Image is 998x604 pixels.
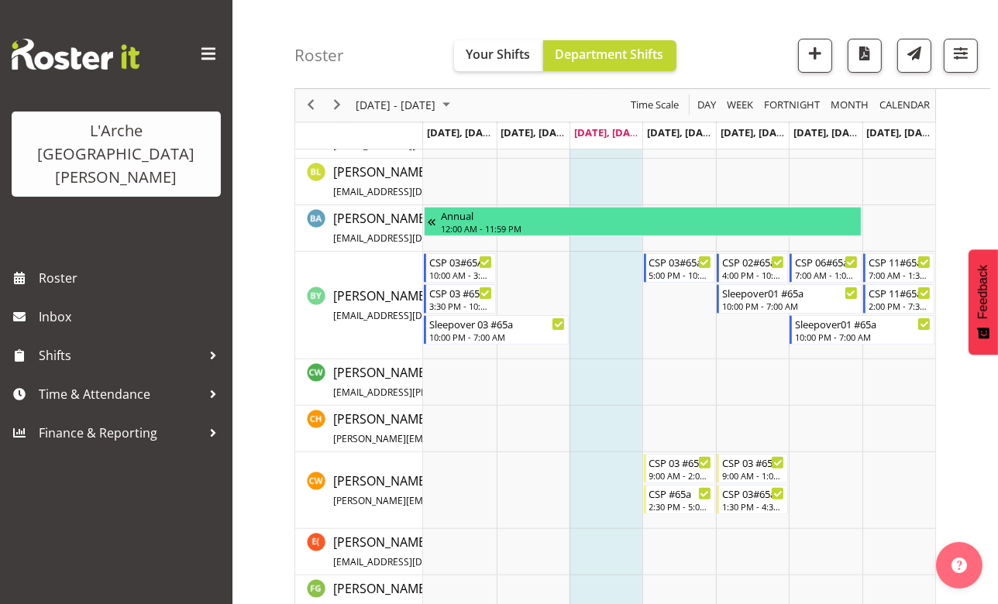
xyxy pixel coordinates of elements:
div: 7:00 AM - 1:00 PM [795,269,857,281]
span: Feedback [976,265,990,319]
td: Bibi Ali resource [295,205,423,252]
a: [PERSON_NAME][PERSON_NAME][EMAIL_ADDRESS][DOMAIN_NAME] [333,472,622,509]
span: Inbox [39,305,225,328]
div: CSP 02#65a [722,254,784,269]
a: [PERSON_NAME] (Yuqi) Pu[EMAIL_ADDRESS][DOMAIN_NAME] [333,533,549,570]
button: Send a list of all shifts for the selected filtered period to all rostered employees. [897,39,931,73]
span: [PERSON_NAME] [333,287,549,323]
div: Cindy Walters"s event - CSP 03 #65A Begin From Friday, October 3, 2025 at 9:00:00 AM GMT+13:00 En... [717,454,788,483]
span: [PERSON_NAME] [333,410,695,446]
span: [PERSON_NAME] [333,210,549,245]
span: Week [725,96,755,115]
span: [EMAIL_ADDRESS][DOMAIN_NAME] [333,185,487,198]
button: Previous [301,96,322,115]
span: [DATE], [DATE] [867,125,938,139]
button: Timeline Month [828,96,872,115]
div: Bryan Yamson"s event - Sleepover01 #65a Begin From Saturday, October 4, 2025 at 10:00:00 PM GMT+1... [790,315,934,345]
div: Bryan Yamson"s event - CSP 03#65a Begin From Thursday, October 2, 2025 at 5:00:00 PM GMT+13:00 En... [644,253,715,283]
div: CSP 03 #65A [429,285,491,300]
button: Timeline Week [724,96,756,115]
div: CSP 11#65a [869,285,931,300]
span: Day [696,96,718,115]
div: 2:00 PM - 7:30 PM [869,300,931,312]
span: [PERSON_NAME] (Yuqi) Pu [333,534,549,569]
span: [PERSON_NAME][EMAIL_ADDRESS][DOMAIN_NAME][PERSON_NAME] [333,432,633,445]
span: [DATE], [DATE] [721,125,791,139]
div: 10:00 PM - 7:00 AM [429,331,565,343]
span: Finance & Reporting [39,421,201,444]
div: previous period [298,89,324,122]
div: 7:00 AM - 1:30 PM [869,269,931,281]
span: [EMAIL_ADDRESS][PERSON_NAME][DOMAIN_NAME] [333,386,560,399]
span: Fortnight [762,96,821,115]
button: Your Shifts [454,40,543,71]
span: [DATE], [DATE] [793,125,864,139]
div: 12:00 AM - 11:59 PM [441,222,858,235]
span: [DATE], [DATE] [427,125,497,139]
td: Cindy Walters resource [295,452,423,529]
a: [PERSON_NAME][PERSON_NAME][EMAIL_ADDRESS][DOMAIN_NAME][PERSON_NAME] [333,410,695,447]
div: 10:00 PM - 7:00 AM [722,300,858,312]
div: CSP 03 #65A [722,455,784,470]
span: Roster [39,266,225,290]
div: 10:00 AM - 3:00 PM [429,269,491,281]
a: [PERSON_NAME][EMAIL_ADDRESS][DOMAIN_NAME] [333,209,549,246]
a: [PERSON_NAME][EMAIL_ADDRESS][PERSON_NAME][DOMAIN_NAME] [333,363,628,400]
div: Cindy Walters"s event - CSP 03 #65A Begin From Thursday, October 2, 2025 at 9:00:00 AM GMT+13:00 ... [644,454,715,483]
button: October 2025 [353,96,457,115]
span: [PERSON_NAME] [333,364,628,400]
span: [DATE], [DATE] [501,125,572,139]
div: Bryan Yamson"s event - Sleepover 03 #65a Begin From Monday, September 29, 2025 at 10:00:00 PM GMT... [424,315,569,345]
span: [PERSON_NAME] [333,472,622,508]
span: Time & Attendance [39,383,201,406]
div: Bryan Yamson"s event - CSP 06#65a Begin From Saturday, October 4, 2025 at 7:00:00 AM GMT+13:00 En... [790,253,861,283]
span: [PERSON_NAME][EMAIL_ADDRESS][DOMAIN_NAME] [333,494,560,507]
div: Cindy Walters"s event - CSP #65a Begin From Thursday, October 2, 2025 at 2:30:00 PM GMT+13:00 End... [644,485,715,514]
div: Bryan Yamson"s event - CSP 11#65a Begin From Sunday, October 5, 2025 at 2:00:00 PM GMT+13:00 Ends... [863,284,934,314]
button: Add a new shift [798,39,832,73]
div: L'Arche [GEOGRAPHIC_DATA][PERSON_NAME] [27,119,205,189]
button: Time Scale [628,96,682,115]
div: CSP 03 #65A [649,455,711,470]
button: Timeline Day [695,96,719,115]
button: Month [877,96,933,115]
a: [PERSON_NAME][EMAIL_ADDRESS][DOMAIN_NAME] [333,287,549,324]
span: [EMAIL_ADDRESS][DOMAIN_NAME] [333,555,487,568]
button: Filter Shifts [944,39,978,73]
div: Sleepover01 #65a [722,285,858,300]
span: Department Shifts [556,46,664,63]
button: Next [327,96,348,115]
span: [PERSON_NAME] [333,163,549,199]
img: Rosterit website logo [12,39,139,70]
div: 5:00 PM - 10:00 PM [649,269,711,281]
div: 2:30 PM - 5:00 PM [649,500,711,513]
div: 4:00 PM - 10:00 PM [722,269,784,281]
img: help-xxl-2.png [952,558,967,573]
span: calendar [878,96,931,115]
div: next period [324,89,350,122]
div: Cindy Walters"s event - CSP 03#65a Begin From Friday, October 3, 2025 at 1:30:00 PM GMT+13:00 End... [717,485,788,514]
div: Bryan Yamson"s event - CSP 02#65a Begin From Friday, October 3, 2025 at 4:00:00 PM GMT+13:00 Ends... [717,253,788,283]
div: Annual [441,208,858,223]
button: Department Shifts [543,40,676,71]
a: [PERSON_NAME][EMAIL_ADDRESS][DOMAIN_NAME] [333,163,549,200]
td: Christopher Hill resource [295,406,423,452]
div: Bryan Yamson"s event - CSP 11#65a Begin From Sunday, October 5, 2025 at 7:00:00 AM GMT+13:00 Ends... [863,253,934,283]
td: Caitlin Wood resource [295,359,423,406]
span: [EMAIL_ADDRESS][DOMAIN_NAME] [333,309,487,322]
span: [DATE], [DATE] [647,125,718,139]
div: CSP 11#65a [869,254,931,269]
div: 3:30 PM - 10:00 PM [429,300,491,312]
button: Feedback - Show survey [969,249,998,355]
span: Your Shifts [466,46,531,63]
div: Sleepover 03 #65a [429,316,565,331]
td: Bryan Yamson resource [295,252,423,359]
span: [DATE] - [DATE] [354,96,437,115]
div: Sleepover01 #65a [795,316,931,331]
div: CSP 06#65a [795,254,857,269]
button: Fortnight [762,96,823,115]
div: Bibi Ali"s event - Annual Begin From Tuesday, September 23, 2025 at 12:00:00 AM GMT+12:00 Ends At... [424,207,862,236]
div: 10:00 PM - 7:00 AM [795,331,931,343]
div: 9:00 AM - 2:00 PM [649,469,711,482]
div: CSP #65a [649,486,711,501]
